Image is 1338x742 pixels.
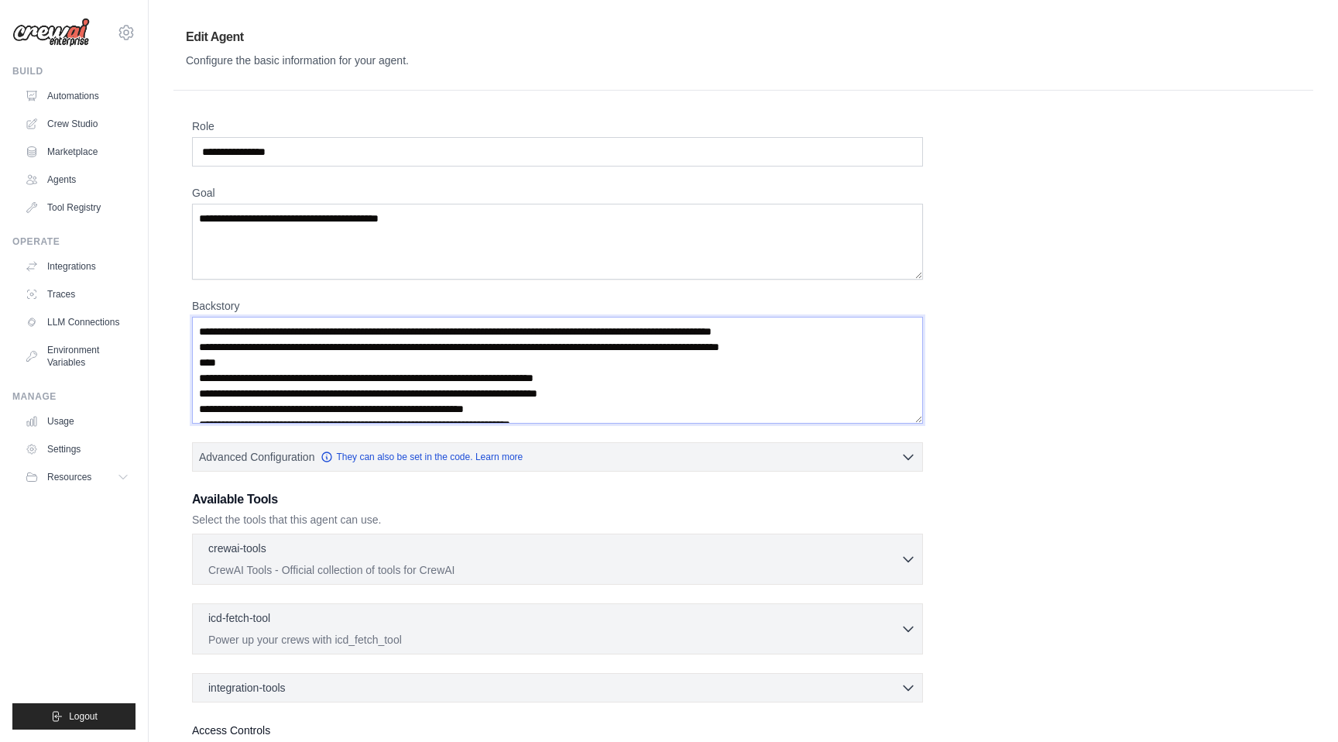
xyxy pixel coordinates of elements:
img: Logo [12,18,90,47]
button: icd-fetch-tool Power up your crews with icd_fetch_tool [199,610,916,648]
a: Automations [19,84,136,108]
a: Environment Variables [19,338,136,375]
span: integration-tools [208,680,286,696]
a: Tool Registry [19,195,136,220]
a: Settings [19,437,136,462]
p: icd-fetch-tool [208,610,270,626]
a: They can also be set in the code. Learn more [321,451,523,463]
div: Configure the basic information for your agent. [186,53,1301,68]
p: Power up your crews with icd_fetch_tool [208,632,901,648]
label: Goal [192,185,923,201]
button: Logout [12,703,136,730]
button: integration-tools [199,680,916,696]
label: Backstory [192,298,923,314]
span: Advanced Configuration [199,449,314,465]
button: Advanced Configuration They can also be set in the code. Learn more [193,443,922,471]
div: Build [12,65,136,77]
label: Role [192,119,923,134]
div: Operate [12,235,136,248]
h3: Available Tools [192,490,923,509]
span: Resources [47,471,91,483]
a: LLM Connections [19,310,136,335]
p: Select the tools that this agent can use. [192,512,923,527]
label: Access Controls [192,721,923,740]
a: Traces [19,282,136,307]
a: Agents [19,167,136,192]
p: crewai-tools [208,541,266,556]
span: Logout [69,710,98,723]
p: CrewAI Tools - Official collection of tools for CrewAI [208,562,901,578]
div: Manage [12,390,136,403]
a: Crew Studio [19,112,136,136]
button: Resources [19,465,136,490]
h1: Edit Agent [186,28,1301,46]
a: Integrations [19,254,136,279]
button: crewai-tools CrewAI Tools - Official collection of tools for CrewAI [199,541,916,578]
a: Usage [19,409,136,434]
a: Marketplace [19,139,136,164]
